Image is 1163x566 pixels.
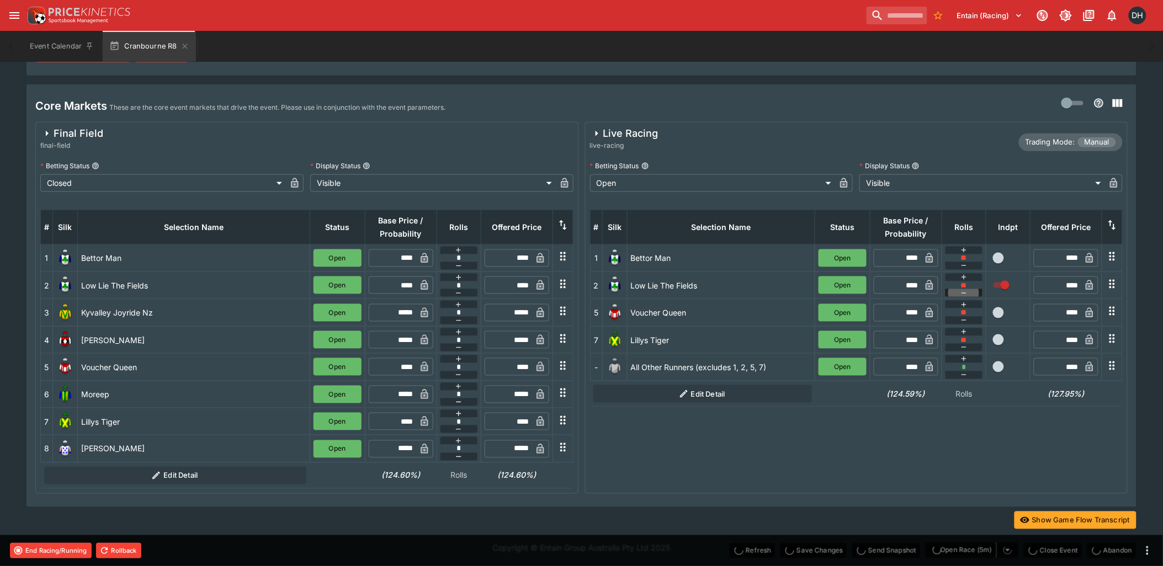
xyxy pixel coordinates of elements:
[314,331,362,349] button: Open
[56,331,74,349] img: runner 4
[627,244,815,271] td: Bettor Man
[590,140,658,151] span: live-racing
[41,381,53,408] td: 6
[40,127,103,140] div: Final Field
[942,210,986,244] th: Rolls
[41,210,53,244] th: #
[627,354,815,381] td: All Other Runners (excludes 1, 2, 5, 7)
[314,413,362,430] button: Open
[41,435,53,462] td: 8
[56,386,74,403] img: runner 6
[606,276,624,294] img: runner 2
[590,299,602,326] td: 5
[56,249,74,267] img: runner 1
[109,102,445,113] p: These are the core event markets that drive the event. Please use in conjunction with the event p...
[590,354,602,381] td: -
[593,385,812,403] button: Edit Detail
[819,331,867,349] button: Open
[641,162,649,170] button: Betting Status
[859,161,910,170] p: Display Status
[78,354,310,381] td: Voucher Queen
[819,276,867,294] button: Open
[78,408,310,435] td: Lillys Tiger
[819,249,867,267] button: Open
[867,7,927,24] input: search
[56,358,74,376] img: runner 5
[56,440,74,458] img: runner 8
[1034,388,1099,399] h6: (127.95%)
[1141,544,1154,557] button: more
[41,244,53,271] td: 1
[49,8,130,16] img: PriceKinetics
[870,210,942,244] th: Base Price / Probability
[930,7,947,24] button: No Bookmarks
[78,435,310,462] td: [PERSON_NAME]
[10,543,92,558] button: End Racing/Running
[1015,511,1137,529] button: Show Game Flow Transcript
[481,210,553,244] th: Offered Price
[78,272,310,299] td: Low Lie The Fields
[590,161,639,170] p: Betting Status
[859,174,1105,192] div: Visible
[606,331,624,349] img: runner 7
[92,162,99,170] button: Betting Status
[35,99,107,113] h4: Core Markets
[606,249,624,267] img: runner 1
[627,210,815,244] th: Selection Name
[590,210,602,244] th: #
[310,161,360,170] p: Display Status
[815,210,870,244] th: Status
[78,210,310,244] th: Selection Name
[41,299,53,326] td: 3
[24,4,46,26] img: PriceKinetics Logo
[41,354,53,381] td: 5
[44,467,307,484] button: Edit Detail
[41,408,53,435] td: 7
[590,272,602,299] td: 2
[1102,6,1122,25] button: Notifications
[627,272,815,299] td: Low Lie The Fields
[819,358,867,376] button: Open
[41,272,53,299] td: 2
[78,299,310,326] td: Kyvalley Joyride Nz
[41,326,53,353] td: 4
[912,162,920,170] button: Display Status
[627,326,815,353] td: Lillys Tiger
[314,386,362,403] button: Open
[314,249,362,267] button: Open
[1087,544,1137,555] span: Mark an event as closed and abandoned.
[986,210,1031,244] th: Independent
[310,210,365,244] th: Status
[606,304,624,322] img: runner 5
[440,469,477,481] p: Rolls
[1033,6,1053,25] button: Connected to PK
[365,210,437,244] th: Base Price / Probability
[56,413,74,430] img: runner 7
[368,469,433,481] h6: (124.60%)
[314,276,362,294] button: Open
[103,31,195,62] button: Cranbourne R8
[1078,137,1116,148] span: Manual
[1125,3,1150,28] button: David Howard
[874,388,939,399] h6: (124.59%)
[484,469,549,481] h6: (124.60%)
[590,244,602,271] td: 1
[590,326,602,353] td: 7
[4,6,24,25] button: open drawer
[363,162,370,170] button: Display Status
[49,18,108,23] img: Sportsbook Management
[40,140,103,151] span: final-field
[590,174,836,192] div: Open
[819,304,867,322] button: Open
[1079,6,1099,25] button: Documentation
[314,304,362,322] button: Open
[1031,210,1102,244] th: Offered Price
[1129,7,1146,24] div: David Howard
[78,244,310,271] td: Bettor Man
[925,542,1019,558] div: split button
[606,358,624,376] img: blank-silk.png
[946,388,983,399] p: Rolls
[627,299,815,326] td: Voucher Queen
[96,543,141,558] button: Rollback
[78,381,310,408] td: Moreep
